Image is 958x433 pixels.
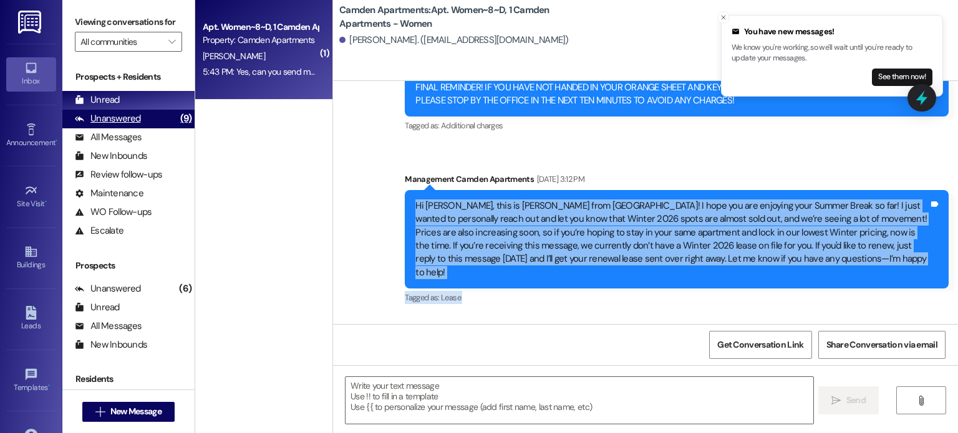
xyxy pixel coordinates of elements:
[80,32,162,52] input: All communities
[75,320,142,333] div: All Messages
[45,197,47,206] span: •
[203,34,318,47] div: Property: Camden Apartments
[56,136,57,145] span: •
[916,396,926,406] i: 
[6,364,56,397] a: Templates •
[6,180,56,214] a: Site Visit •
[176,279,195,298] div: (6)
[717,11,730,24] button: Close toast
[62,373,195,386] div: Residents
[177,109,195,128] div: (9)
[6,241,56,275] a: Buildings
[203,50,265,62] span: [PERSON_NAME]
[441,292,461,303] span: Lease
[818,386,879,414] button: Send
[709,331,811,359] button: Get Conversation Link
[818,331,946,359] button: Share Conversation via email
[75,206,152,219] div: WO Follow-ups
[415,199,929,280] div: Hi [PERSON_NAME], this is [PERSON_NAME] from [GEOGRAPHIC_DATA]! I hope you are enjoying your Summ...
[405,173,949,190] div: Management Camden Apartments
[405,117,949,135] div: Tagged as:
[75,131,142,144] div: All Messages
[405,288,949,307] div: Tagged as:
[732,42,932,64] p: We know you're working, so we'll wait until you're ready to update your messages.
[203,21,318,34] div: Apt. Women~8~D, 1 Camden Apartments - Women
[717,338,803,351] span: Get Conversation Link
[203,66,461,77] div: 5:43 PM: Yes, can you send me a renewal lease for winter 2026 [DATE]?
[75,301,120,314] div: Unread
[831,396,841,406] i: 
[75,338,147,351] div: New Inbounds
[846,394,866,407] span: Send
[48,381,50,390] span: •
[6,57,56,91] a: Inbox
[95,407,105,417] i: 
[75,150,147,163] div: New Inbounds
[75,112,141,125] div: Unanswered
[339,4,589,31] b: Camden Apartments: Apt. Women~8~D, 1 Camden Apartments - Women
[18,11,44,34] img: ResiDesk Logo
[110,405,162,418] span: New Message
[168,37,175,47] i: 
[75,187,143,200] div: Maintenance
[826,338,937,351] span: Share Conversation via email
[75,282,141,295] div: Unanswered
[6,302,56,336] a: Leads
[441,120,503,131] span: Additional charges
[872,69,932,86] button: See them now!
[75,12,182,32] label: Viewing conversations for
[534,173,584,186] div: [DATE] 3:12 PM
[732,26,932,38] div: You have new messages!
[75,224,123,237] div: Escalate
[75,168,162,181] div: Review follow-ups
[62,259,195,272] div: Prospects
[75,93,120,107] div: Unread
[62,70,195,83] div: Prospects + Residents
[339,34,569,47] div: [PERSON_NAME]. ([EMAIL_ADDRESS][DOMAIN_NAME])
[82,402,175,422] button: New Message
[415,81,929,108] div: FINAL REMINDER! IF YOU HAVE NOT HANDED IN YOUR ORANGE SHEET AND KEY BEFORE NOON [DATE], YOU WILL ...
